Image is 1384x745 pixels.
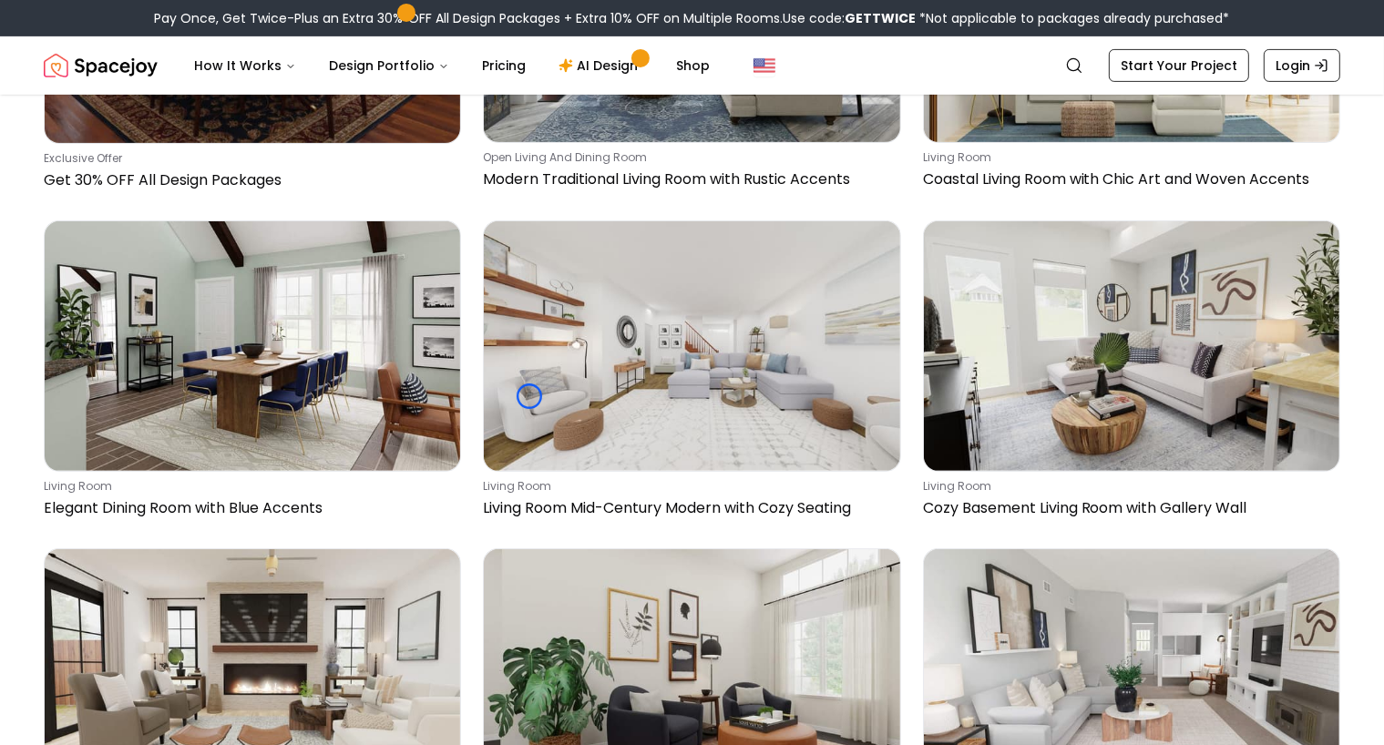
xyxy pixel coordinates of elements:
[483,150,893,165] p: open living and dining room
[44,169,454,191] p: Get 30% OFF All Design Packages
[1109,49,1249,82] a: Start Your Project
[483,479,893,494] p: living room
[917,9,1230,27] span: *Not applicable to packages already purchased*
[923,220,1340,526] a: Cozy Basement Living Room with Gallery Wallliving roomCozy Basement Living Room with Gallery Wall
[1264,49,1340,82] a: Login
[467,47,540,84] a: Pricing
[155,9,1230,27] div: Pay Once, Get Twice-Plus an Extra 30% OFF All Design Packages + Extra 10% OFF on Multiple Rooms.
[846,9,917,27] b: GETTWICE
[314,47,464,84] button: Design Portfolio
[924,221,1339,471] img: Cozy Basement Living Room with Gallery Wall
[44,151,454,166] p: Exclusive Offer
[483,220,900,526] a: Living Room Mid-Century Modern with Cozy Seatingliving roomLiving Room Mid-Century Modern with Co...
[923,497,1333,519] p: Cozy Basement Living Room with Gallery Wall
[45,221,460,471] img: Elegant Dining Room with Blue Accents
[44,47,158,84] img: Spacejoy Logo
[483,497,893,519] p: Living Room Mid-Century Modern with Cozy Seating
[44,47,158,84] a: Spacejoy
[484,221,899,471] img: Living Room Mid-Century Modern with Cozy Seating
[923,150,1333,165] p: living room
[923,479,1333,494] p: living room
[44,220,461,526] a: Elegant Dining Room with Blue Accentsliving roomElegant Dining Room with Blue Accents
[44,479,454,494] p: living room
[754,55,775,77] img: United States
[544,47,658,84] a: AI Design
[784,9,917,27] span: Use code:
[179,47,724,84] nav: Main
[44,36,1340,95] nav: Global
[483,168,893,190] p: Modern Traditional Living Room with Rustic Accents
[661,47,724,84] a: Shop
[923,168,1333,190] p: Coastal Living Room with Chic Art and Woven Accents
[44,497,454,519] p: Elegant Dining Room with Blue Accents
[179,47,311,84] button: How It Works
